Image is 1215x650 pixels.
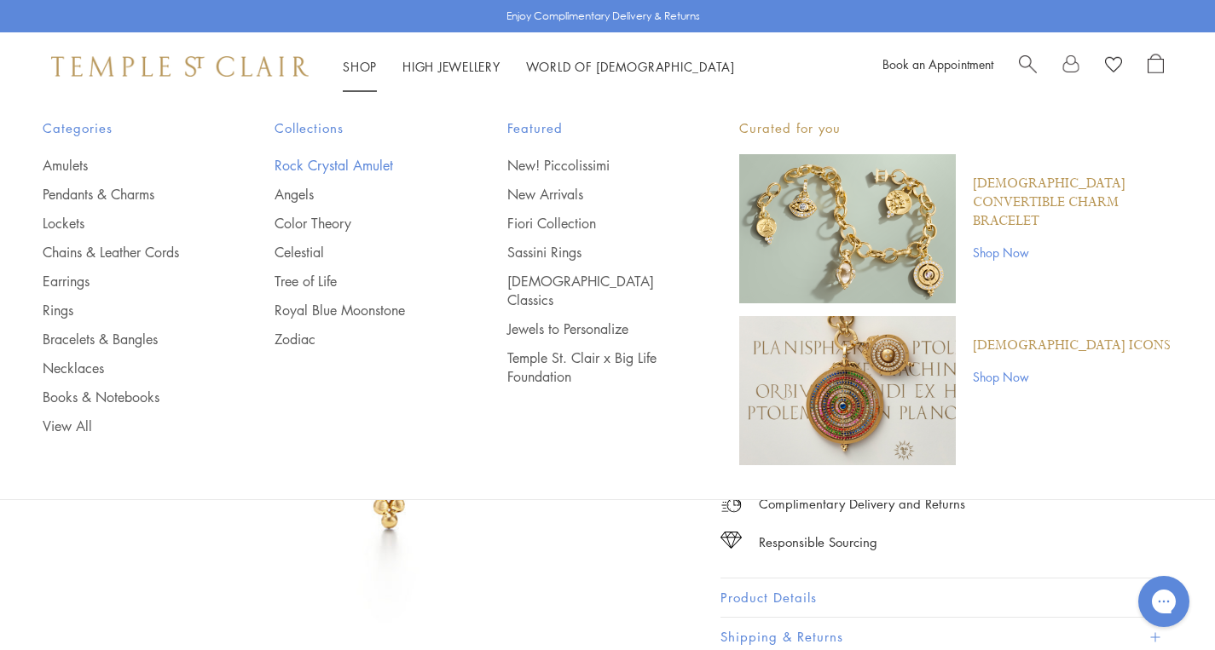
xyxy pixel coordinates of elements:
[275,185,438,204] a: Angels
[275,214,438,233] a: Color Theory
[507,214,671,233] a: Fiori Collection
[43,330,206,348] a: Bracelets & Bangles
[275,243,438,262] a: Celestial
[275,272,438,290] a: Tree of Life
[506,8,700,25] p: Enjoy Complimentary Delivery & Returns
[507,272,671,309] a: [DEMOGRAPHIC_DATA] Classics
[43,156,206,175] a: Amulets
[720,578,1164,617] button: Product Details
[507,185,671,204] a: New Arrivals
[43,243,206,262] a: Chains & Leather Cords
[507,319,671,338] a: Jewels to Personalize
[275,330,438,348] a: Zodiac
[275,118,438,139] span: Collections
[343,58,377,75] a: ShopShop
[973,337,1171,355] a: [DEMOGRAPHIC_DATA] Icons
[973,175,1172,231] a: [DEMOGRAPHIC_DATA] Convertible Charm Bracelet
[759,493,965,515] p: Complimentary Delivery and Returns
[343,56,735,78] nav: Main navigation
[43,214,206,233] a: Lockets
[43,359,206,377] a: Necklaces
[275,156,438,175] a: Rock Crystal Amulet
[739,118,1172,139] p: Curated for you
[720,493,742,515] img: icon_delivery.svg
[973,243,1172,262] a: Shop Now
[526,58,735,75] a: World of [DEMOGRAPHIC_DATA]World of [DEMOGRAPHIC_DATA]
[507,118,671,139] span: Featured
[759,532,877,553] div: Responsible Sourcing
[507,156,671,175] a: New! Piccolissimi
[43,185,206,204] a: Pendants & Charms
[402,58,500,75] a: High JewelleryHigh Jewellery
[43,118,206,139] span: Categories
[1148,54,1164,79] a: Open Shopping Bag
[507,348,671,386] a: Temple St. Clair x Big Life Foundation
[51,56,309,77] img: Temple St. Clair
[43,388,206,406] a: Books & Notebooks
[973,367,1171,386] a: Shop Now
[275,301,438,319] a: Royal Blue Moonstone
[882,55,993,72] a: Book an Appointment
[507,243,671,262] a: Sassini Rings
[1019,54,1037,79] a: Search
[43,301,206,319] a: Rings
[43,272,206,290] a: Earrings
[1130,570,1198,633] iframe: Gorgias live chat messenger
[720,532,742,549] img: icon_sourcing.svg
[43,417,206,435] a: View All
[1105,54,1122,79] a: View Wishlist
